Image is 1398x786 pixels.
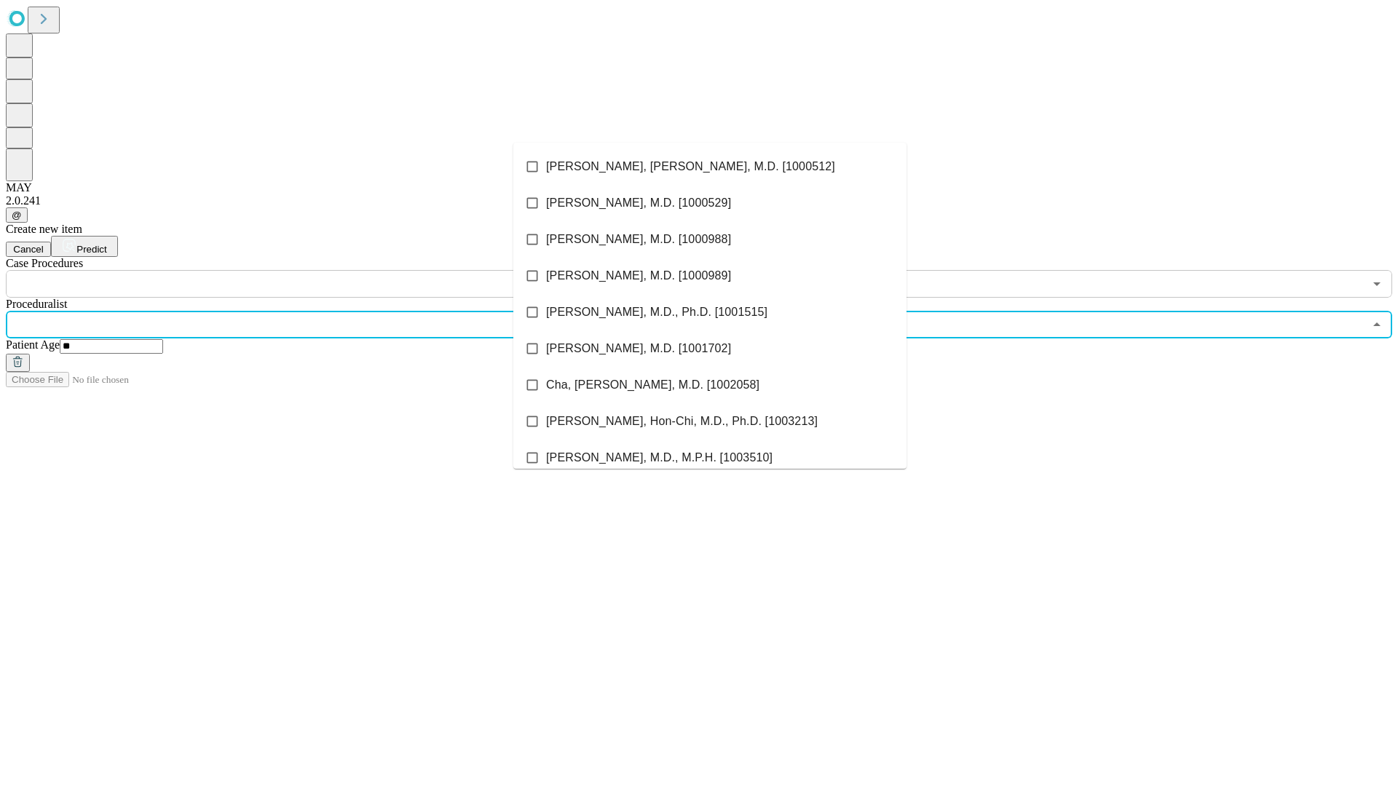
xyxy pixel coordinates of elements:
[6,242,51,257] button: Cancel
[6,181,1392,194] div: MAY
[12,210,22,221] span: @
[6,298,67,310] span: Proceduralist
[546,376,759,394] span: Cha, [PERSON_NAME], M.D. [1002058]
[6,338,60,351] span: Patient Age
[546,194,731,212] span: [PERSON_NAME], M.D. [1000529]
[6,257,83,269] span: Scheduled Procedure
[546,267,731,285] span: [PERSON_NAME], M.D. [1000989]
[546,449,773,467] span: [PERSON_NAME], M.D., M.P.H. [1003510]
[1367,274,1387,294] button: Open
[51,236,118,257] button: Predict
[546,413,818,430] span: [PERSON_NAME], Hon-Chi, M.D., Ph.D. [1003213]
[76,244,106,255] span: Predict
[1367,314,1387,335] button: Close
[6,223,82,235] span: Create new item
[546,340,731,357] span: [PERSON_NAME], M.D. [1001702]
[546,303,767,321] span: [PERSON_NAME], M.D., Ph.D. [1001515]
[546,231,731,248] span: [PERSON_NAME], M.D. [1000988]
[6,194,1392,207] div: 2.0.241
[6,207,28,223] button: @
[13,244,44,255] span: Cancel
[546,158,835,175] span: [PERSON_NAME], [PERSON_NAME], M.D. [1000512]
